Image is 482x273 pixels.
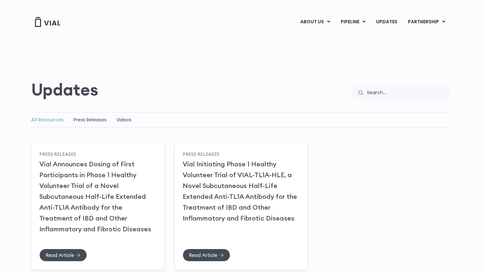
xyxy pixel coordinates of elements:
[31,80,98,99] h2: Updates
[363,87,451,99] input: Search...
[189,253,217,258] span: Read Article
[73,116,107,123] a: Press Releases
[335,16,371,28] a: PIPELINEMenu Toggle
[183,249,230,262] a: Read Article
[295,16,335,28] a: ABOUT USMenu Toggle
[39,151,76,157] a: Press Releases
[39,160,151,233] a: Vial Announces Dosing of First Participants in Phase 1 Healthy Volunteer Trial of a Novel Subcuta...
[183,160,297,222] a: Vial Initiating Phase 1 Healthy Volunteer Trial of VIAL-TL1A-HLE, a Novel Subcutaneous Half-Life ...
[183,151,219,157] a: Press Releases
[403,16,451,28] a: PARTNERSHIPMenu Toggle
[31,116,64,123] a: All Resources
[116,116,131,123] a: Videos
[46,253,74,258] span: Read Article
[34,17,61,27] img: Vial Logo
[39,249,87,262] a: Read Article
[371,16,402,28] a: UPDATES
